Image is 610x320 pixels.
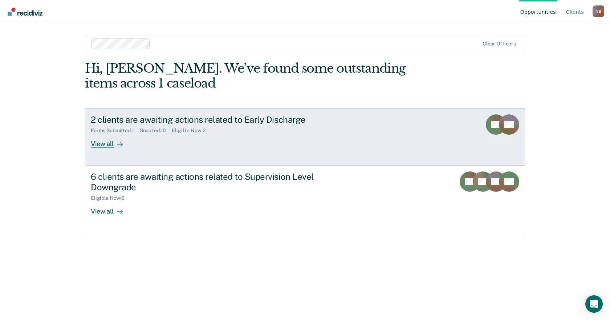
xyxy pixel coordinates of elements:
div: Snoozed : 10 [140,127,172,134]
div: Eligible Now : 2 [172,127,211,134]
div: Clear officers [483,41,516,47]
div: Open Intercom Messenger [585,295,603,313]
div: 6 clients are awaiting actions related to Supervision Level Downgrade [91,171,346,193]
div: Hi, [PERSON_NAME]. We’ve found some outstanding items across 1 caseload [85,61,437,91]
a: 2 clients are awaiting actions related to Early DischargeForms Submitted:1Snoozed:10Eligible Now:... [85,108,525,166]
button: Profile dropdown button [593,5,604,17]
img: Recidiviz [8,8,42,16]
div: View all [91,134,131,148]
div: View all [91,201,131,215]
a: 6 clients are awaiting actions related to Supervision Level DowngradeEligible Now:6View all [85,166,525,233]
div: Forms Submitted : 1 [91,127,140,134]
div: 2 clients are awaiting actions related to Early Discharge [91,114,346,125]
div: Eligible Now : 6 [91,195,130,201]
div: N B [593,5,604,17]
